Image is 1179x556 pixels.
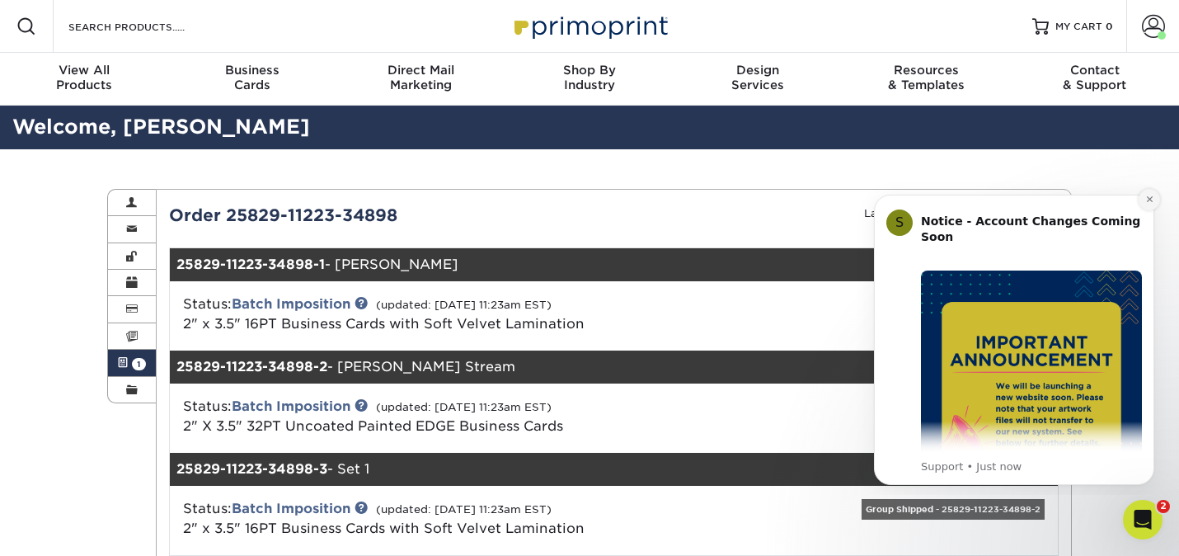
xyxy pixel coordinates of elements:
[376,401,552,413] small: (updated: [DATE] 11:23am EST)
[170,453,910,486] div: - Set 1
[171,294,762,334] div: Status:
[168,53,336,106] a: BusinessCards
[337,63,505,78] span: Direct Mail
[176,257,325,272] strong: 25829-11223-34898-1
[1011,63,1179,78] span: Contact
[1123,500,1163,540] iframe: Intercom live chat
[183,316,585,332] a: 2" x 3.5" 16PT Business Cards with Soft Velvet Lamination
[108,350,156,376] a: 1
[842,63,1010,92] div: & Templates
[1011,63,1179,92] div: & Support
[1157,500,1170,513] span: 2
[232,501,350,516] a: Batch Imposition
[176,461,327,477] strong: 25829-11223-34898-3
[183,418,563,434] a: 2" X 3.5" 32PT Uncoated Painted EDGE Business Cards
[1055,20,1102,34] span: MY CART
[505,63,674,78] span: Shop By
[183,521,585,536] a: 2" x 3.5" 16PT Business Cards with Soft Velvet Lamination
[1011,53,1179,106] a: Contact& Support
[170,351,910,384] div: - [PERSON_NAME] Stream
[232,398,350,414] a: Batch Imposition
[4,506,140,550] iframe: Google Customer Reviews
[171,499,762,539] div: Status:
[849,180,1179,495] iframe: Intercom notifications message
[168,63,336,78] span: Business
[674,63,842,78] span: Design
[842,53,1010,106] a: Resources& Templates
[170,248,910,281] div: - [PERSON_NAME]
[842,63,1010,78] span: Resources
[376,299,552,311] small: (updated: [DATE] 11:23am EST)
[132,358,146,370] span: 1
[674,63,842,92] div: Services
[376,503,552,516] small: (updated: [DATE] 11:23am EST)
[157,203,614,228] div: Order 25829-11223-34898
[168,63,336,92] div: Cards
[337,63,505,92] div: Marketing
[507,8,672,44] img: Primoprint
[674,53,842,106] a: DesignServices
[171,397,762,436] div: Status:
[505,53,674,106] a: Shop ByIndustry
[67,16,228,36] input: SEARCH PRODUCTS.....
[505,63,674,92] div: Industry
[176,359,327,375] strong: 25829-11223-34898-2
[232,296,350,312] a: Batch Imposition
[337,53,505,106] a: Direct MailMarketing
[1106,21,1113,32] span: 0
[862,499,1045,520] div: Group Shipped - 25829-11223-34898-2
